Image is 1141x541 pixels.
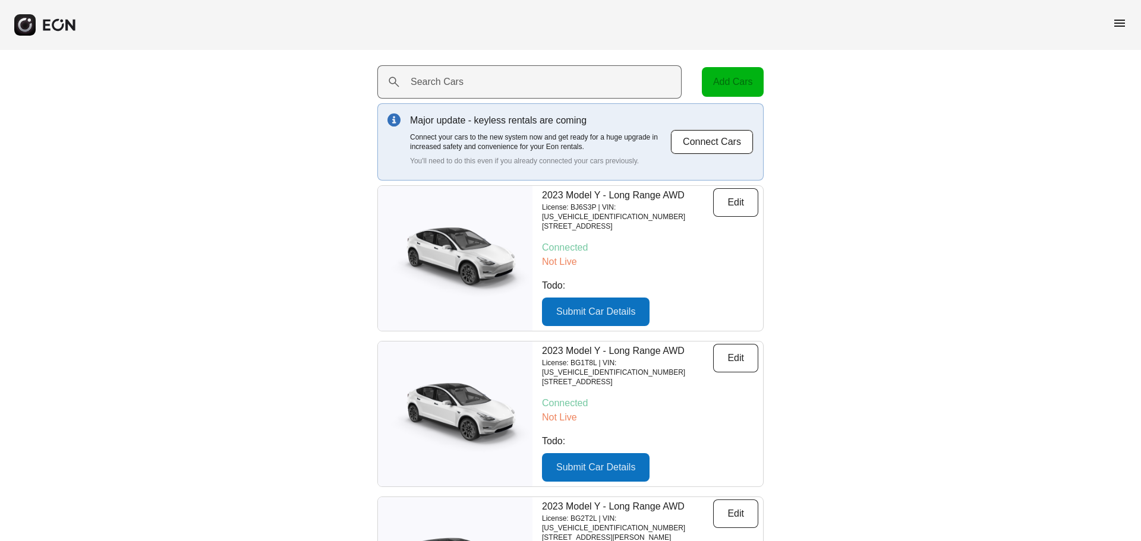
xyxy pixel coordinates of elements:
p: Todo: [542,434,758,448]
p: Connected [542,241,758,255]
p: Major update - keyless rentals are coming [410,113,670,128]
p: License: BG2T2L | VIN: [US_VEHICLE_IDENTIFICATION_NUMBER] [542,514,713,533]
p: [STREET_ADDRESS] [542,222,713,231]
p: You'll need to do this even if you already connected your cars previously. [410,156,670,166]
img: info [387,113,401,126]
p: License: BG1T8L | VIN: [US_VEHICLE_IDENTIFICATION_NUMBER] [542,358,713,377]
button: Connect Cars [670,129,754,154]
button: Submit Car Details [542,453,650,482]
p: 2023 Model Y - Long Range AWD [542,499,713,514]
span: menu [1112,16,1127,30]
img: car [378,220,532,297]
button: Edit [713,188,758,217]
p: 2023 Model Y - Long Range AWD [542,188,713,203]
button: Edit [713,344,758,372]
p: [STREET_ADDRESS] [542,377,713,387]
p: Not Live [542,255,758,269]
p: License: BJ6S3P | VIN: [US_VEHICLE_IDENTIFICATION_NUMBER] [542,203,713,222]
img: car [378,375,532,453]
p: Connected [542,396,758,410]
p: Connect your cars to the new system now and get ready for a huge upgrade in increased safety and ... [410,132,670,151]
button: Submit Car Details [542,298,650,326]
button: Edit [713,499,758,528]
p: Not Live [542,410,758,425]
p: Todo: [542,279,758,293]
label: Search Cars [411,75,464,89]
p: 2023 Model Y - Long Range AWD [542,344,713,358]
